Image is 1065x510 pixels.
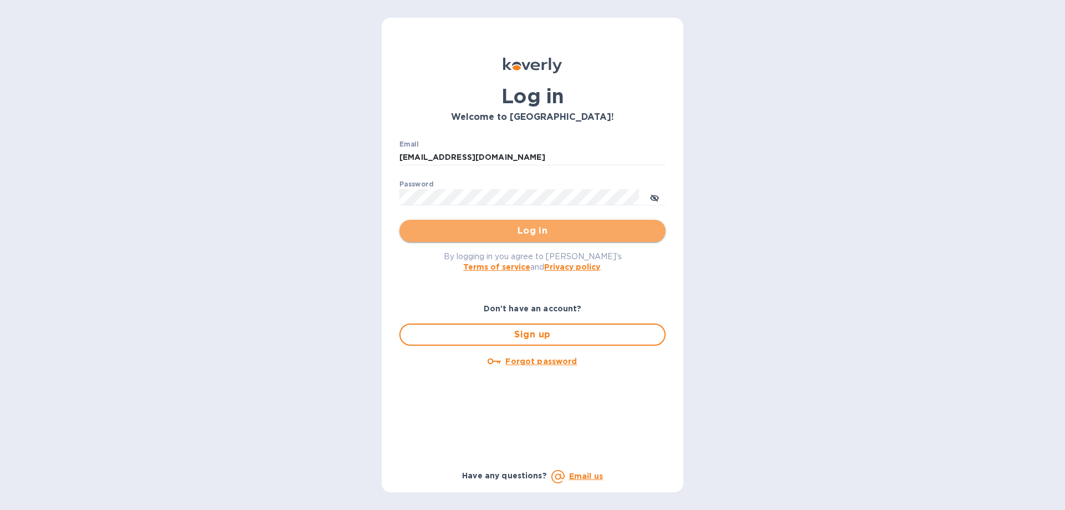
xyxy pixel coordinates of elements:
[503,58,562,73] img: Koverly
[444,252,622,271] span: By logging in you agree to [PERSON_NAME]'s and .
[409,328,656,341] span: Sign up
[462,471,547,480] b: Have any questions?
[408,224,657,238] span: Log in
[399,181,433,188] label: Password
[399,84,666,108] h1: Log in
[463,262,530,271] a: Terms of service
[399,149,666,166] input: Enter email address
[484,304,582,313] b: Don't have an account?
[399,141,419,148] label: Email
[569,472,603,481] a: Email us
[643,186,666,208] button: toggle password visibility
[399,324,666,346] button: Sign up
[544,262,600,271] a: Privacy policy
[505,357,577,366] u: Forgot password
[399,112,666,123] h3: Welcome to [GEOGRAPHIC_DATA]!
[399,220,666,242] button: Log in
